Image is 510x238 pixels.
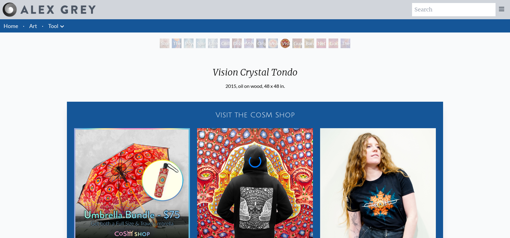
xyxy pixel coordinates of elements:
input: Search [412,3,496,16]
div: Study for the Great Turn [160,39,169,48]
div: Dissectional Art for Tool's Lateralus CD [232,39,242,48]
div: Mystic Eye [244,39,254,48]
a: Tool [48,22,58,30]
div: Vision Crystal [268,39,278,48]
a: Home [4,23,18,29]
div: Universal Mind Lattice [208,39,218,48]
a: Visit the CoSM Shop [71,105,439,125]
li: · [20,19,27,32]
div: The Torch [172,39,181,48]
div: Original Face [256,39,266,48]
div: Spiritual Energy System [196,39,206,48]
div: Bardo Being [304,39,314,48]
div: Godself [329,39,338,48]
div: Vision Crystal Tondo [280,39,290,48]
a: Art [29,22,37,30]
div: Net of Being [316,39,326,48]
li: · [39,19,46,32]
div: Guardian of Infinite Vision [292,39,302,48]
div: Vision Crystal Tondo [208,67,302,82]
div: Psychic Energy System [184,39,194,48]
div: 2015, oil on wood, 48 x 48 in. [208,82,302,90]
div: The Great Turn [341,39,350,48]
div: Collective Vision [220,39,230,48]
